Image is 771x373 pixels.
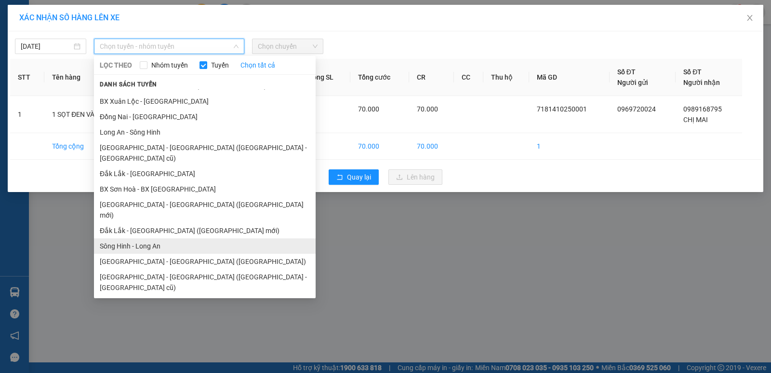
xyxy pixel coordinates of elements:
li: Đắk Lắk - [GEOGRAPHIC_DATA] ([GEOGRAPHIC_DATA] mới) [94,223,316,238]
span: LỌC THEO [100,60,132,70]
span: 70.000 [358,105,379,113]
li: Đồng Nai - [GEOGRAPHIC_DATA] [94,109,316,124]
li: BX Sơn Hoà - BX [GEOGRAPHIC_DATA] [94,181,316,197]
input: 14/10/2025 [21,41,72,52]
li: [GEOGRAPHIC_DATA] - [GEOGRAPHIC_DATA] ([GEOGRAPHIC_DATA] - [GEOGRAPHIC_DATA] cũ) [94,269,316,295]
span: rollback [336,174,343,181]
th: Thu hộ [483,59,529,96]
td: 1 [301,133,350,160]
span: XÁC NHẬN SỐ HÀNG LÊN XE [19,13,120,22]
th: Tên hàng [44,59,127,96]
span: Nhóm tuyến [147,60,192,70]
span: Số ĐT [683,68,702,76]
td: 1 SỌT ĐEN VÀNG [44,96,127,133]
li: Đắk Lắk - [GEOGRAPHIC_DATA] [94,166,316,181]
span: 0989168795 [683,105,722,113]
td: Tổng cộng [44,133,127,160]
span: Danh sách tuyến [94,80,163,89]
button: Close [736,5,763,32]
span: 70.000 [417,105,438,113]
li: BX Xuân Lộc - [GEOGRAPHIC_DATA] [94,94,316,109]
li: [GEOGRAPHIC_DATA] - [GEOGRAPHIC_DATA] ([GEOGRAPHIC_DATA] - [GEOGRAPHIC_DATA] cũ) [94,140,316,166]
span: Người gửi [617,79,648,86]
th: Tổng SL [301,59,350,96]
span: Quay lại [347,172,371,182]
th: STT [10,59,44,96]
a: Chọn tất cả [240,60,275,70]
li: [GEOGRAPHIC_DATA] - [GEOGRAPHIC_DATA] ([GEOGRAPHIC_DATA] mới) [94,197,316,223]
li: [GEOGRAPHIC_DATA] - [GEOGRAPHIC_DATA] ([GEOGRAPHIC_DATA]) [94,254,316,269]
button: rollbackQuay lại [329,169,379,185]
span: 7181410250001 [537,105,587,113]
th: Tổng cước [350,59,409,96]
span: CHỊ MAI [683,116,708,124]
li: Sông Hinh - Long An [94,238,316,254]
li: Long An - Sông Hinh [94,124,316,140]
td: 70.000 [350,133,409,160]
span: Chọn tuyến - nhóm tuyến [100,39,239,54]
th: Mã GD [529,59,610,96]
td: 70.000 [409,133,454,160]
span: Tuyến [207,60,233,70]
span: Số ĐT [617,68,636,76]
span: close [746,14,754,22]
th: CC [454,59,483,96]
td: 1 [529,133,610,160]
button: uploadLên hàng [388,169,442,185]
span: down [233,43,239,49]
th: CR [409,59,454,96]
td: 1 [10,96,44,133]
span: 0969720024 [617,105,656,113]
span: Người nhận [683,79,720,86]
span: Chọn chuyến [258,39,318,54]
